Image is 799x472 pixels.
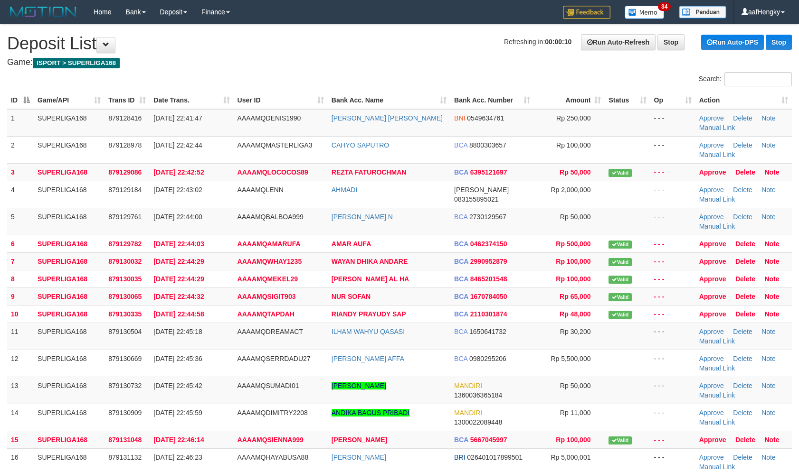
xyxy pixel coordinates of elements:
a: Delete [735,436,755,444]
span: AAAAMQMEKEL29 [238,275,298,283]
a: [PERSON_NAME] [332,436,387,444]
td: 5 [7,208,34,235]
span: [DATE] 22:44:29 [153,258,204,265]
a: Stop [766,35,792,50]
span: BCA [454,355,467,362]
span: Rp 100,000 [556,258,590,265]
th: User ID: activate to sort column ascending [234,92,328,109]
a: Approve [699,240,726,248]
td: SUPERLIGA168 [34,136,105,163]
a: NUR SOFAN [332,293,371,300]
span: MANDIRI [454,382,482,389]
span: Copy 8800303657 to clipboard [469,141,506,149]
span: AAAAMQMASTERLIGA3 [238,141,313,149]
span: 879131048 [108,436,142,444]
td: - - - [650,305,695,323]
a: CAHYO SAPUTRO [332,141,389,149]
a: REZTA FATUROCHMAN [332,168,407,176]
span: AAAAMQSIENNA999 [238,436,304,444]
th: Date Trans.: activate to sort column ascending [150,92,233,109]
a: Note [761,328,776,335]
a: [PERSON_NAME] N [332,213,393,221]
span: [DATE] 22:44:03 [153,240,204,248]
a: Note [764,310,779,318]
span: [DATE] 22:45:36 [153,355,202,362]
a: Approve [699,186,724,194]
a: Approve [699,258,726,265]
span: Copy 1670784050 to clipboard [470,293,507,300]
td: SUPERLIGA168 [34,431,105,448]
span: [DATE] 22:42:44 [153,141,202,149]
span: BCA [454,436,468,444]
a: Approve [699,453,724,461]
span: Rp 50,000 [560,213,591,221]
span: AAAAMQSUMADI01 [238,382,299,389]
a: Note [761,141,776,149]
th: Status: activate to sort column ascending [605,92,650,109]
span: Copy 026401017899501 to clipboard [467,453,523,461]
td: 2 [7,136,34,163]
th: Action: activate to sort column ascending [695,92,792,109]
span: [DATE] 22:45:18 [153,328,202,335]
span: Rp 100,000 [556,275,590,283]
span: Copy 1360036365184 to clipboard [454,391,502,399]
span: BNI [454,114,465,122]
span: Valid transaction [609,436,631,444]
span: Rp 100,000 [556,436,590,444]
td: 7 [7,252,34,270]
span: AAAAMQDENIS1990 [238,114,301,122]
a: [PERSON_NAME] [PERSON_NAME] [332,114,443,122]
td: 13 [7,377,34,404]
span: [DATE] 22:44:29 [153,275,204,283]
span: 879130732 [108,382,142,389]
span: AAAAMQBALBOA999 [238,213,304,221]
span: AAAAMQDREAMACT [238,328,303,335]
th: Amount: activate to sort column ascending [534,92,605,109]
span: 879131132 [108,453,142,461]
a: Approve [699,213,724,221]
span: Rp 11,000 [560,409,591,416]
span: Rp 30,200 [560,328,591,335]
td: SUPERLIGA168 [34,377,105,404]
span: AAAAMQLENN [238,186,284,194]
span: Rp 2,000,000 [551,186,590,194]
th: Bank Acc. Name: activate to sort column ascending [328,92,450,109]
td: SUPERLIGA168 [34,109,105,137]
td: - - - [650,163,695,181]
a: Manual Link [699,364,735,372]
a: Delete [735,258,755,265]
a: Delete [733,355,752,362]
a: [PERSON_NAME] AFFA [332,355,404,362]
span: Valid transaction [609,276,631,284]
a: [PERSON_NAME] AL HA [332,275,409,283]
td: - - - [650,377,695,404]
td: SUPERLIGA168 [34,235,105,252]
span: BCA [454,293,468,300]
td: - - - [650,431,695,448]
span: BCA [454,168,468,176]
a: Run Auto-DPS [701,35,764,50]
strong: 00:00:10 [545,38,571,46]
td: 15 [7,431,34,448]
span: BCA [454,141,467,149]
span: Rp 50,000 [560,168,590,176]
a: Run Auto-Refresh [581,34,656,50]
span: Rp 5,000,001 [551,453,590,461]
span: 879129086 [108,168,142,176]
span: Copy 0980295206 to clipboard [469,355,506,362]
span: Rp 100,000 [556,141,590,149]
a: Note [761,114,776,122]
span: [DATE] 22:43:02 [153,186,202,194]
td: 6 [7,235,34,252]
a: Note [761,409,776,416]
th: Bank Acc. Number: activate to sort column ascending [450,92,534,109]
td: SUPERLIGA168 [34,163,105,181]
span: BRI [454,453,465,461]
span: 879130032 [108,258,142,265]
span: MANDIRI [454,409,482,416]
span: 879129782 [108,240,142,248]
td: SUPERLIGA168 [34,323,105,350]
input: Search: [724,72,792,86]
td: SUPERLIGA168 [34,305,105,323]
span: Refreshing in: [504,38,571,46]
